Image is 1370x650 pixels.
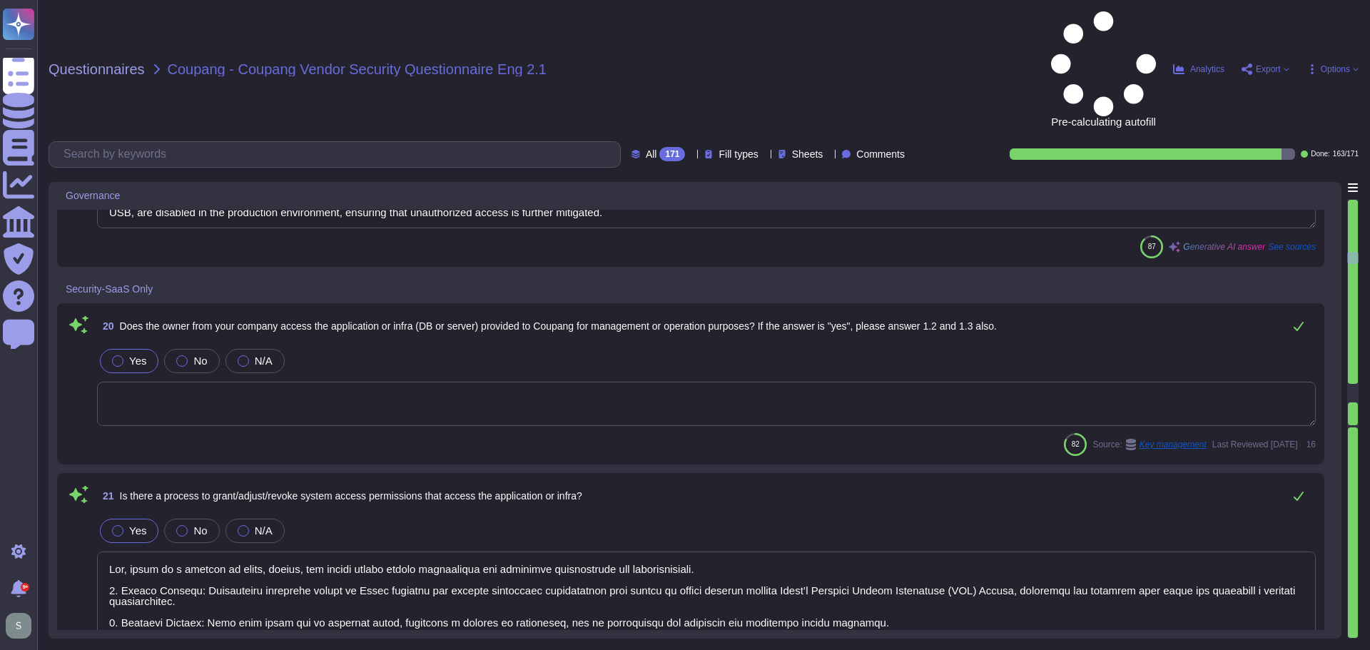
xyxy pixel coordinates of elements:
span: Analytics [1190,65,1224,73]
span: Done: [1311,151,1330,158]
span: Is there a process to grant/adjust/revoke system access permissions that access the application o... [120,490,582,502]
span: No [193,524,207,537]
span: 82 [1072,440,1080,448]
span: 21 [97,491,114,501]
span: Does the owner from your company access the application or infra (DB or server) provided to Coupa... [120,320,997,332]
span: Sheets [792,149,823,159]
span: 20 [97,321,114,331]
span: Security-SaaS Only [66,284,153,294]
span: N/A [255,524,273,537]
span: Key management [1140,440,1207,449]
span: Coupang - Coupang Vendor Security Questionnaire Eng 2.1 [168,62,547,76]
span: Yes [129,355,146,367]
div: 9+ [21,583,29,591]
span: Pre-calculating autofill [1051,11,1156,127]
span: Questionnaires [49,62,145,76]
span: See sources [1268,243,1316,251]
span: 16 [1304,440,1316,449]
span: Source: [1092,439,1206,450]
span: Governance [66,191,120,200]
span: Last Reviewed [DATE] [1212,440,1298,449]
button: user [3,610,41,641]
input: Search by keywords [56,142,620,167]
span: No [193,355,207,367]
span: Generative AI answer [1183,243,1265,251]
span: Export [1256,65,1281,73]
span: Options [1321,65,1350,73]
button: Analytics [1173,64,1224,75]
span: Yes [129,524,146,537]
div: 171 [659,147,685,161]
span: All [646,149,657,159]
span: 163 / 171 [1333,151,1359,158]
span: Comments [856,149,905,159]
span: N/A [255,355,273,367]
img: user [6,613,31,639]
span: 87 [1148,243,1156,250]
span: Fill types [719,149,758,159]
